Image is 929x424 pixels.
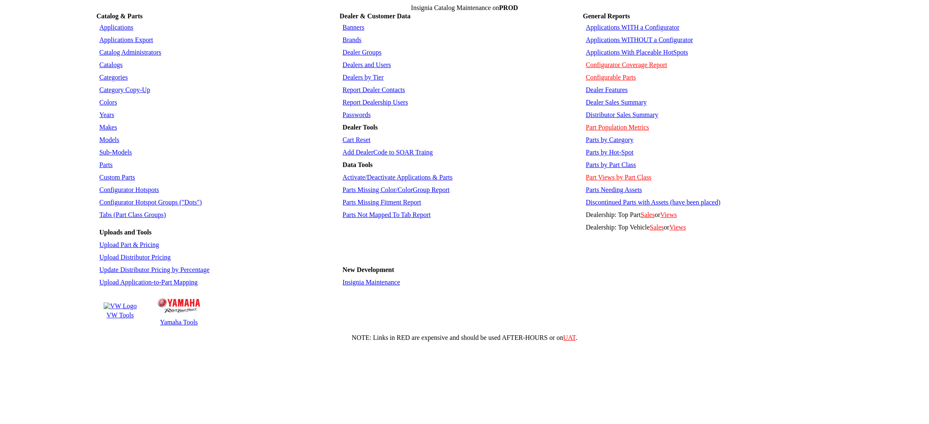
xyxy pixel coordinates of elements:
a: Tabs (Part Class Groups) [99,211,166,218]
a: Colors [99,99,117,106]
td: Insignia Catalog Maintenance on [97,4,833,12]
b: Catalog & Parts [97,12,143,20]
a: Makes [99,124,117,131]
a: Discontinued Parts with Assets (have been placed) [586,199,720,206]
a: Report Dealer Contacts [342,86,405,93]
a: Models [99,136,119,143]
td: Dealership: Top Part or [584,209,832,221]
a: Distributor Sales Summary [586,111,658,118]
b: Data Tools [342,161,372,168]
a: Years [99,111,114,118]
a: Catalog Administrators [99,49,161,56]
a: Dealer Features [586,86,628,93]
a: Dealers by Tier [342,74,384,81]
a: VW Logo VW Tools [102,301,138,320]
a: Configurator Hotspot Groups ("Dots") [99,199,202,206]
a: Configurator Hotspots [99,186,159,193]
a: Category Copy-Up [99,86,150,93]
a: Activate/Deactivate Applications & Parts [342,174,452,181]
a: Configurator Coverage Report [586,61,667,68]
a: Catalogs [99,61,123,68]
a: Applications Export [99,36,153,43]
a: Part Views by Part Class [586,174,652,181]
a: Parts [99,161,113,168]
a: Sales [641,211,655,218]
a: Custom Parts [99,174,135,181]
a: Views [660,211,677,218]
a: Parts by Part Class [586,161,636,168]
b: New Development [342,266,394,273]
a: Parts Missing Color/ColorGroup Report [342,186,449,193]
a: Categories [99,74,128,81]
a: Brands [342,36,361,43]
a: Add DealerCode to SOAR Traing [342,149,433,156]
a: Yamaha Logo Yamaha Tools [156,294,201,327]
div: NOTE: Links in RED are expensive and should be used AFTER-HOURS or on . [3,334,926,342]
td: Yamaha Tools [157,318,201,327]
a: Parts by Category [586,136,634,143]
a: Banners [342,24,364,31]
a: Applications WITHOUT a Configurator [586,36,693,43]
b: Uploads and Tools [99,229,151,236]
a: Dealer Sales Summary [586,99,647,106]
a: Upload Distributor Pricing [99,254,171,261]
a: Parts Needing Assets [586,186,642,193]
b: Dealer Tools [342,124,378,131]
span: PROD [499,4,518,11]
a: Upload Application-to-Part Mapping [99,279,198,286]
a: Views [669,224,686,231]
a: Part Population Metrics [586,124,649,131]
a: Report Dealership Users [342,99,408,106]
a: Passwords [342,111,371,118]
a: Applications [99,24,134,31]
td: Dealership: Top Vehicle or [584,222,832,233]
a: Update Distributor Pricing by Percentage [99,266,210,273]
a: Parts Not Mapped To Tab Report [342,211,431,218]
a: Upload Part & Pricing [99,241,159,248]
b: General Reports [583,12,630,20]
a: Parts Missing Fitment Report [342,199,421,206]
a: UAT [563,334,576,341]
a: Dealers and Users [342,61,391,68]
a: Applications With Placeable HotSpots [586,49,688,56]
a: Cart Reset [342,136,370,143]
img: Yamaha Logo [158,298,200,313]
a: Configurable Parts [586,74,636,81]
a: Parts by Hot-Spot [586,149,634,156]
b: Dealer & Customer Data [339,12,410,20]
a: Sales [650,224,664,231]
a: Applications WITH a Configurator [586,24,679,31]
td: VW Tools [103,311,137,319]
img: VW Logo [104,302,137,310]
a: Dealer Groups [342,49,382,56]
a: Sub-Models [99,149,132,156]
a: Insignia Maintenance [342,279,400,286]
